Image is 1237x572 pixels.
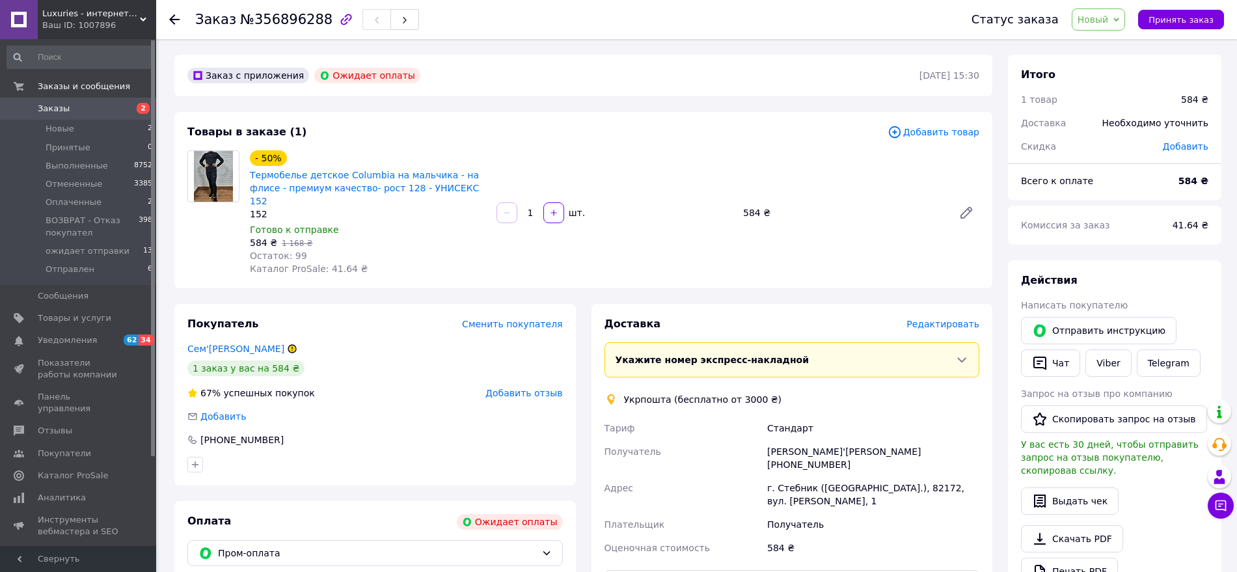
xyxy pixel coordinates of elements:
span: Новые [46,123,74,135]
span: Принятые [46,142,90,154]
span: Скидка [1021,141,1056,152]
span: Заказ [195,12,236,27]
span: Запрос на отзыв про компанию [1021,388,1173,399]
span: Плательщик [605,519,665,530]
a: Термобелье детское Columbia на мальчика - на флисе - премиум качество- рост 128 - УНИСЕКС 152 [250,170,479,206]
span: Luxuries - интернет-магазин одежды и нижнего белья Luxuries [42,8,140,20]
button: Чат с покупателем [1208,493,1234,519]
span: 3385 [134,178,152,190]
span: Всего к оплате [1021,176,1093,186]
span: Готово к отправке [250,225,339,235]
span: 13 [143,245,152,257]
div: Стандарт [765,416,982,440]
a: Telegram [1137,349,1201,377]
span: 2 [137,103,150,114]
span: Каталог ProSale [38,470,108,482]
span: Действия [1021,274,1078,286]
span: Оплата [187,515,231,527]
button: Чат [1021,349,1080,377]
input: Поиск [7,46,154,69]
span: Редактировать [906,319,979,329]
b: 584 ₴ [1178,176,1208,186]
span: Выполненные [46,160,108,172]
span: 0 [148,142,152,154]
a: Скачать PDF [1021,525,1123,552]
a: Сем'[PERSON_NAME] [187,344,284,354]
span: Итого [1021,68,1055,81]
span: Получатель [605,446,661,457]
span: 8752 [134,160,152,172]
div: 152 [250,208,486,221]
span: 62 [124,334,139,346]
div: Ваш ID: 1007896 [42,20,156,31]
span: Комиссия за заказ [1021,220,1110,230]
span: Остаток: 99 [250,251,307,261]
span: Заказы и сообщения [38,81,130,92]
span: У вас есть 30 дней, чтобы отправить запрос на отзыв покупателю, скопировав ссылку. [1021,439,1199,476]
span: Тариф [605,423,635,433]
div: Укрпошта (бесплатно от 3000 ₴) [621,393,785,406]
span: Каталог ProSale: 41.64 ₴ [250,264,368,274]
span: Сообщения [38,290,88,302]
span: ожидает отправки [46,245,129,257]
span: Добавить товар [888,125,979,139]
span: Отправлен [46,264,94,275]
div: успешных покупок [187,387,315,400]
div: Вернуться назад [169,13,180,26]
div: Ожидает оплаты [314,68,420,83]
div: Необходимо уточнить [1094,109,1216,137]
button: Принять заказ [1138,10,1224,29]
div: Заказ с приложения [187,68,309,83]
div: г. Стебник ([GEOGRAPHIC_DATA].), 82172, вул. [PERSON_NAME], 1 [765,476,982,513]
span: Пром-оплата [218,546,536,560]
div: 1 заказ у вас на 584 ₴ [187,361,305,376]
button: Скопировать запрос на отзыв [1021,405,1207,433]
span: Укажите номер экспресс-накладной [616,355,809,365]
div: Получатель [765,513,982,536]
a: Редактировать [953,200,979,226]
img: Термобелье детское Columbia на мальчика - на флисе - премиум качество- рост 128 - УНИСЕКС 152 [194,151,232,202]
span: 34 [139,334,154,346]
span: 41.64 ₴ [1173,220,1208,230]
span: Оценочная стоимость [605,543,711,553]
span: Сменить покупателя [462,319,562,329]
div: шт. [565,206,586,219]
button: Выдать чек [1021,487,1119,515]
span: Добавить отзыв [485,388,562,398]
span: Инструменты вебмастера и SEO [38,514,120,538]
span: Покупатели [38,448,91,459]
span: Принять заказ [1149,15,1214,25]
span: Уведомления [38,334,97,346]
div: 584 ₴ [1181,93,1208,106]
span: 2 [148,197,152,208]
span: 1 168 ₴ [282,239,312,248]
span: 67% [200,388,221,398]
div: Ожидает оплаты [457,514,563,530]
span: 2 [148,123,152,135]
button: Отправить инструкцию [1021,317,1176,344]
span: Отзывы [38,425,72,437]
span: Добавить [1163,141,1208,152]
span: Товары в заказе (1) [187,126,306,138]
div: [PHONE_NUMBER] [199,433,285,446]
div: 584 ₴ [738,204,948,222]
span: Адрес [605,483,633,493]
time: [DATE] 15:30 [919,70,979,81]
div: 584 ₴ [765,536,982,560]
span: Оплаченные [46,197,102,208]
span: Товары и услуги [38,312,111,324]
span: Панель управления [38,391,120,415]
span: Показатели работы компании [38,357,120,381]
span: 6 [148,264,152,275]
span: Новый [1078,14,1109,25]
span: Доставка [1021,118,1066,128]
span: Отмененные [46,178,102,190]
span: Аналитика [38,492,86,504]
div: Статус заказа [972,13,1059,26]
span: 584 ₴ [250,238,277,248]
span: 398 [139,215,152,238]
span: 1 товар [1021,94,1057,105]
a: Viber [1085,349,1131,377]
span: ВОЗВРАТ - Отказ покупател [46,215,139,238]
span: Заказы [38,103,70,115]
